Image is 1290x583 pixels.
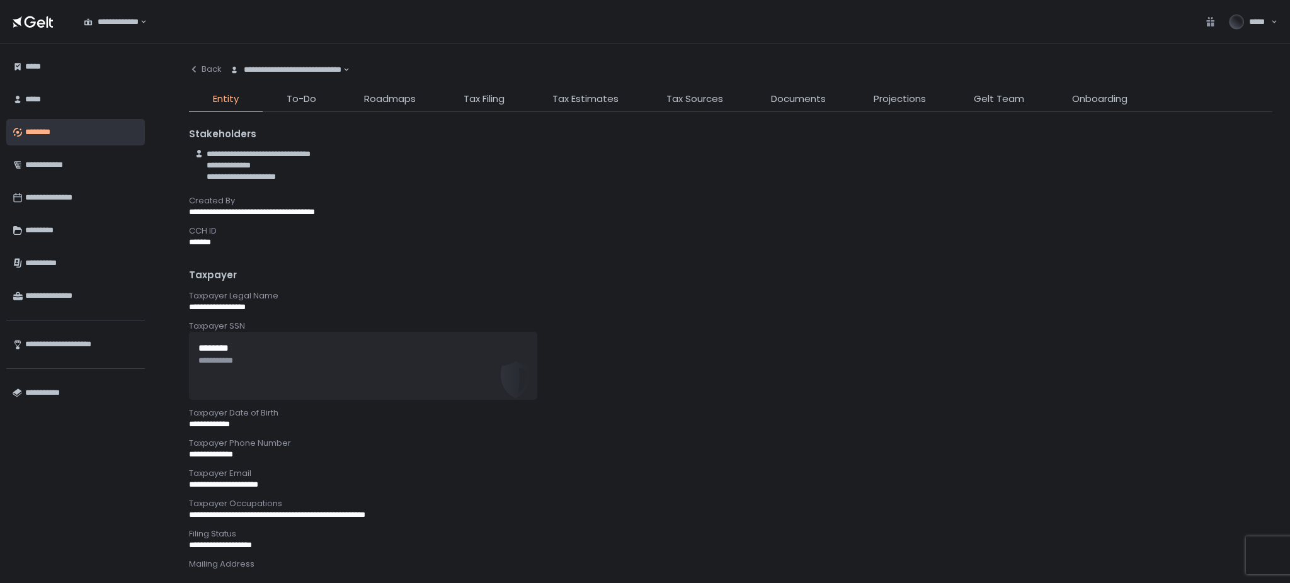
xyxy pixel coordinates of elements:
input: Search for option [341,64,342,76]
div: Taxpayer [189,268,1272,283]
div: Filing Status [189,528,1272,540]
div: CCH ID [189,225,1272,237]
div: Taxpayer SSN [189,320,1272,332]
div: Taxpayer Email [189,468,1272,479]
div: Taxpayer Phone Number [189,438,1272,449]
span: Roadmaps [364,92,416,106]
span: Documents [771,92,826,106]
div: Taxpayer Occupations [189,498,1272,509]
div: Created By [189,195,1272,207]
span: Projections [874,92,926,106]
div: Taxpayer Date of Birth [189,407,1272,419]
span: To-Do [287,92,316,106]
div: Mailing Address [189,558,1272,570]
div: Search for option [222,57,350,83]
span: Entity [213,92,239,106]
div: Stakeholders [189,127,1272,142]
div: Taxpayer Legal Name [189,290,1272,302]
span: Tax Sources [666,92,723,106]
button: Back [189,57,222,82]
span: Tax Estimates [552,92,619,106]
div: Search for option [76,9,147,35]
span: Tax Filing [464,92,505,106]
span: Onboarding [1072,92,1127,106]
div: Back [189,64,222,75]
span: Gelt Team [974,92,1024,106]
